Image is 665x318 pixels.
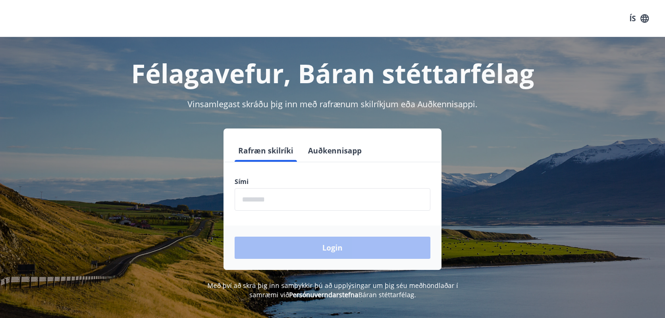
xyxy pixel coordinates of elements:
span: Vinsamlegast skráðu þig inn með rafrænum skilríkjum eða Auðkennisappi. [187,98,478,110]
button: Auðkennisapp [304,140,365,162]
h1: Félagavefur, Báran stéttarfélag [11,55,654,91]
button: Rafræn skilríki [235,140,297,162]
label: Sími [235,177,430,186]
button: ÍS [624,10,654,27]
a: Persónuverndarstefna [289,290,358,299]
span: Með því að skrá þig inn samþykkir þú að upplýsingar um þig séu meðhöndlaðar í samræmi við Báran s... [207,281,458,299]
